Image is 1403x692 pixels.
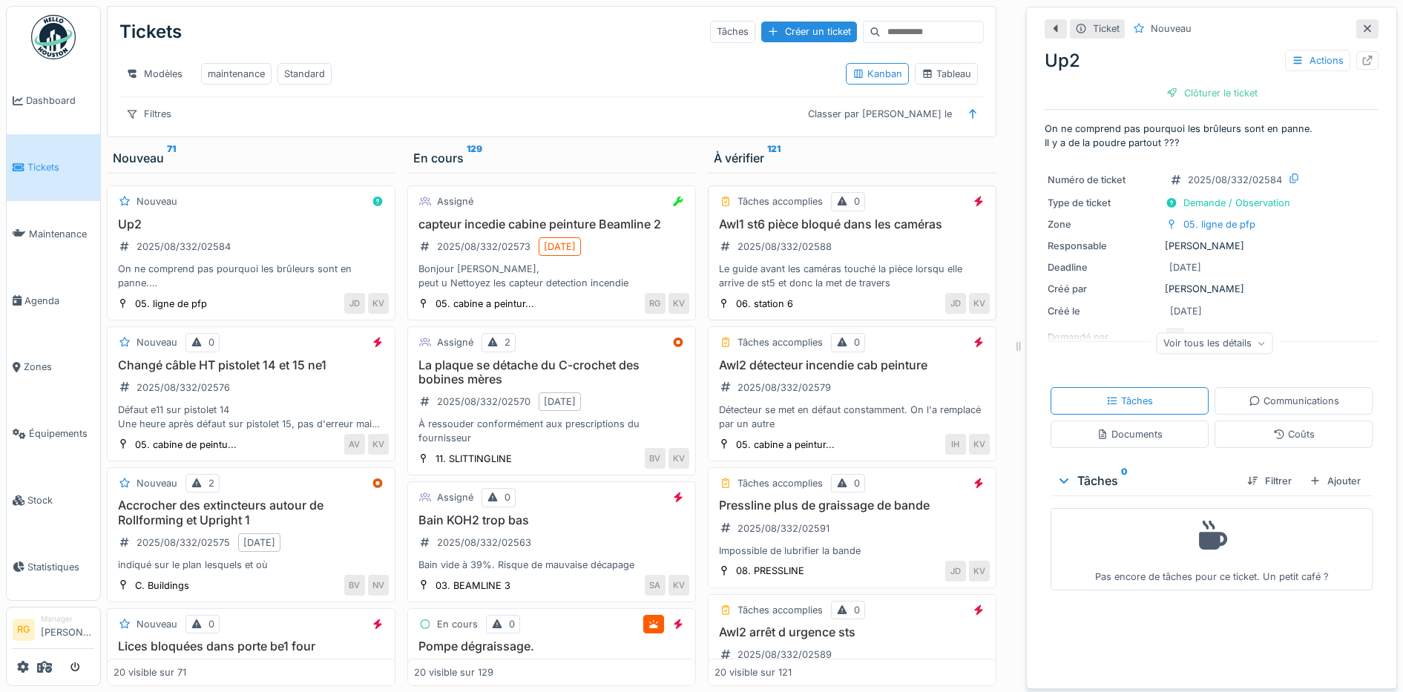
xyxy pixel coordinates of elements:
[714,625,990,639] h3: Awl2 arrêt d urgence sts
[505,335,510,349] div: 2
[114,217,389,231] h3: Up2
[1170,304,1202,318] div: [DATE]
[27,493,94,507] span: Stock
[24,294,94,308] span: Agenda
[208,335,214,349] div: 0
[668,448,689,469] div: KV
[414,513,689,527] h3: Bain KOH2 trop bas
[509,617,515,631] div: 0
[736,297,793,311] div: 06. station 6
[208,476,214,490] div: 2
[137,476,177,490] div: Nouveau
[119,63,189,85] div: Modèles
[767,149,781,167] sup: 121
[167,149,176,167] sup: 71
[1057,472,1235,490] div: Tâches
[7,334,100,401] a: Zones
[208,67,265,81] div: maintenance
[1048,304,1159,318] div: Créé le
[1097,427,1163,441] div: Documents
[1121,472,1128,490] sup: 0
[114,665,186,679] div: 20 visible sur 71
[137,536,230,550] div: 2025/08/332/02575
[414,417,689,445] div: À ressouder conformément aux prescriptions du fournisseur
[31,15,76,59] img: Badge_color-CXgf-gQk.svg
[243,536,275,550] div: [DATE]
[437,617,478,631] div: En cours
[1285,50,1350,71] div: Actions
[1048,173,1159,187] div: Numéro de ticket
[437,240,530,254] div: 2025/08/332/02573
[1157,332,1273,354] div: Voir tous les détails
[135,438,237,452] div: 05. cabine de peintu...
[7,533,100,600] a: Statistiques
[1241,471,1298,491] div: Filtrer
[368,575,389,596] div: NV
[1183,217,1255,231] div: 05. ligne de pfp
[436,579,510,593] div: 03. BEAMLINE 3
[645,575,666,596] div: SA
[737,240,832,254] div: 2025/08/332/02588
[119,13,182,51] div: Tickets
[1048,239,1159,253] div: Responsable
[1188,173,1282,187] div: 2025/08/332/02584
[668,575,689,596] div: KV
[29,426,94,441] span: Équipements
[137,380,230,395] div: 2025/08/332/02576
[414,639,689,653] h3: Pompe dégraissage.
[137,335,177,349] div: Nouveau
[645,293,666,314] div: RG
[114,558,389,572] div: indiqué sur le plan lesquels et où
[13,619,35,641] li: RG
[1048,260,1159,274] div: Deadline
[41,613,94,625] div: Manager
[29,227,94,241] span: Maintenance
[137,240,231,254] div: 2025/08/332/02584
[414,558,689,572] div: Bain vide à 39%. Risque de mauvaise décapage
[26,93,94,108] span: Dashboard
[7,134,100,201] a: Tickets
[437,335,473,349] div: Assigné
[436,297,534,311] div: 05. cabine a peintur...
[969,434,990,455] div: KV
[135,297,207,311] div: 05. ligne de pfp
[969,293,990,314] div: KV
[921,67,971,81] div: Tableau
[1273,427,1315,441] div: Coûts
[736,438,835,452] div: 05. cabine a peintur...
[737,521,829,536] div: 2025/08/332/02591
[737,335,823,349] div: Tâches accomplies
[1249,394,1339,408] div: Communications
[137,194,177,208] div: Nouveau
[1304,471,1367,491] div: Ajouter
[645,448,666,469] div: BV
[1048,282,1159,296] div: Créé par
[854,603,860,617] div: 0
[737,476,823,490] div: Tâches accomplies
[1160,83,1264,103] div: Clôturer le ticket
[7,67,100,134] a: Dashboard
[284,67,325,81] div: Standard
[736,564,804,578] div: 08. PRESSLINE
[801,103,959,125] div: Classer par [PERSON_NAME] le
[27,560,94,574] span: Statistiques
[137,617,177,631] div: Nouveau
[27,160,94,174] span: Tickets
[1048,196,1159,210] div: Type de ticket
[714,544,990,558] div: Impossible de lubrifier la bande
[1048,217,1159,231] div: Zone
[436,452,512,466] div: 11. SLITTINGLINE
[208,617,214,631] div: 0
[114,262,389,290] div: On ne comprend pas pourquoi les brûleurs sont en panne. Il y a de la poudre partout ???
[114,403,389,431] div: Défaut e11 sur pistolet 14 Une heure après défaut sur pistolet 15, pas d'erreur mais impossible d...
[7,267,100,334] a: Agenda
[437,536,531,550] div: 2025/08/332/02563
[113,149,390,167] div: Nouveau
[1106,394,1153,408] div: Tâches
[544,240,576,254] div: [DATE]
[114,639,389,653] h3: Lices bloquées dans porte be1 four
[945,434,966,455] div: IH
[414,217,689,231] h3: capteur incedie cabine peinture Beamline 2
[344,293,365,314] div: JD
[737,380,831,395] div: 2025/08/332/02579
